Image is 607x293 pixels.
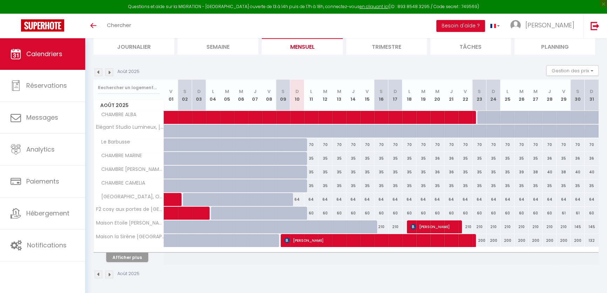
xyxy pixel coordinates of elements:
[416,179,430,192] div: 35
[458,138,472,151] div: 70
[571,179,585,192] div: 35
[304,193,318,206] div: 64
[402,152,416,165] div: 35
[388,207,402,220] div: 60
[248,80,262,111] th: 07
[183,88,186,95] abbr: S
[557,207,571,220] div: 61
[430,166,444,179] div: 36
[543,193,557,206] div: 64
[95,234,165,239] span: Maison la Sirène [GEOGRAPHIC_DATA][PERSON_NAME]
[458,152,472,165] div: 35
[450,88,453,95] abbr: J
[346,80,360,111] th: 14
[346,138,360,151] div: 70
[557,152,571,165] div: 35
[514,38,595,55] li: Planning
[458,179,472,192] div: 35
[26,81,67,90] span: Réservations
[525,21,574,29] span: [PERSON_NAME]
[472,234,486,247] div: 200
[591,21,599,30] img: logout
[304,152,318,165] div: 35
[458,80,472,111] th: 22
[360,207,374,220] div: 60
[571,207,585,220] div: 61
[571,166,585,179] div: 40
[444,138,458,151] div: 70
[514,234,528,247] div: 200
[388,179,402,192] div: 35
[304,80,318,111] th: 11
[543,179,557,192] div: 35
[164,80,178,111] th: 01
[543,234,557,247] div: 200
[95,111,138,119] span: CHAMBRE ALBA
[262,38,342,55] li: Mensuel
[332,138,346,151] div: 70
[514,193,528,206] div: 64
[360,193,374,206] div: 64
[318,166,332,179] div: 35
[528,166,543,179] div: 38
[416,138,430,151] div: 70
[416,193,430,206] div: 64
[318,152,332,165] div: 35
[388,138,402,151] div: 70
[430,152,444,165] div: 36
[360,4,389,9] a: en cliquant ici
[430,38,511,55] li: Tâches
[360,179,374,192] div: 35
[435,88,439,95] abbr: M
[486,193,500,206] div: 64
[290,80,304,111] th: 10
[430,207,444,220] div: 60
[332,193,346,206] div: 64
[410,220,457,233] span: [PERSON_NAME]
[318,193,332,206] div: 64
[352,88,355,95] abbr: J
[472,220,486,233] div: 210
[486,207,500,220] div: 60
[323,88,327,95] abbr: M
[514,80,528,111] th: 26
[543,152,557,165] div: 36
[500,166,514,179] div: 35
[304,179,318,192] div: 35
[543,80,557,111] th: 28
[486,80,500,111] th: 24
[374,179,388,192] div: 35
[388,220,402,233] div: 210
[492,88,495,95] abbr: D
[533,88,538,95] abbr: M
[571,220,585,233] div: 145
[360,138,374,151] div: 70
[95,166,165,173] span: CHAMBRE [PERSON_NAME]
[21,19,64,32] img: Super Booking
[178,80,192,111] th: 02
[332,166,346,179] div: 35
[543,207,557,220] div: 60
[304,207,318,220] div: 60
[337,88,341,95] abbr: M
[528,80,543,111] th: 27
[304,138,318,151] div: 70
[220,80,234,111] th: 05
[95,179,147,187] span: CHAMBRE CAMELIA
[486,234,500,247] div: 200
[585,193,599,206] div: 64
[374,220,388,233] div: 210
[388,193,402,206] div: 64
[107,21,131,29] span: Chercher
[402,179,416,192] div: 35
[95,220,165,226] span: Maison Etoile [PERSON_NAME] [GEOGRAPHIC_DATA]
[95,193,165,201] span: [GEOGRAPHIC_DATA], Oasis urbaine
[402,207,416,220] div: 60
[557,80,571,111] th: 29
[585,179,599,192] div: 35
[557,179,571,192] div: 35
[500,179,514,192] div: 35
[464,88,467,95] abbr: V
[360,166,374,179] div: 35
[318,138,332,151] div: 70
